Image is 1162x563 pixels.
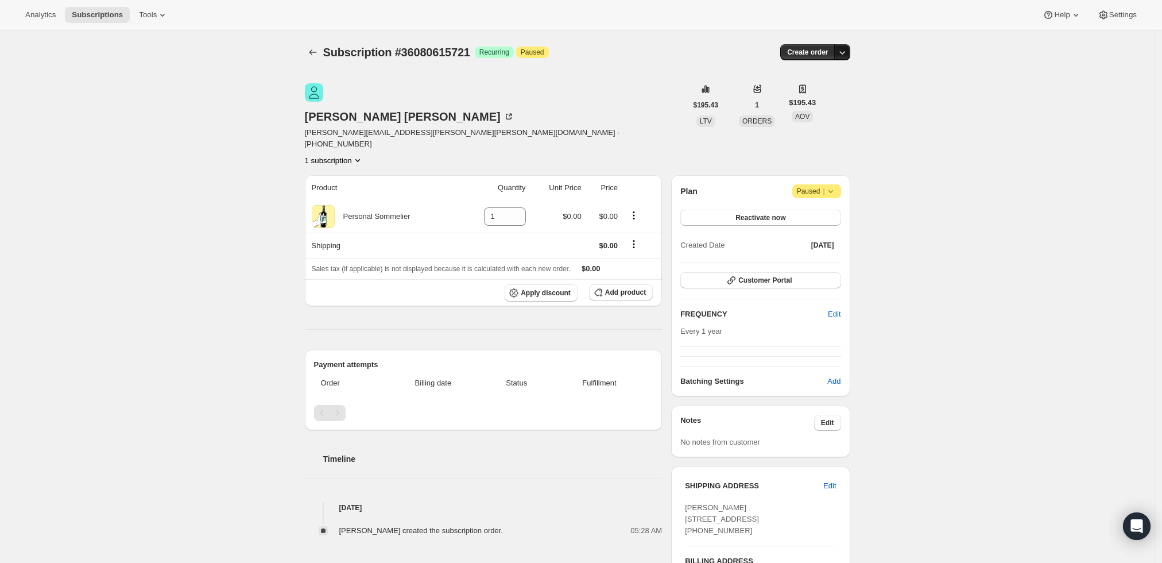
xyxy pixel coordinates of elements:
[305,44,321,60] button: Subscriptions
[680,210,840,226] button: Reactivate now
[804,237,841,253] button: [DATE]
[814,415,841,431] button: Edit
[312,205,335,228] img: product img
[65,7,130,23] button: Subscriptions
[72,10,123,20] span: Subscriptions
[735,213,785,222] span: Reactivate now
[487,377,546,389] span: Status
[700,117,712,125] span: LTV
[738,276,792,285] span: Customer Portal
[748,97,766,113] button: 1
[820,372,847,391] button: Add
[827,376,840,387] span: Add
[305,155,363,166] button: Product actions
[680,415,814,431] h3: Notes
[563,212,582,221] span: $0.00
[680,186,698,197] h2: Plan
[787,48,828,57] span: Create order
[625,238,643,250] button: Shipping actions
[605,288,646,297] span: Add product
[589,284,653,300] button: Add product
[132,7,175,23] button: Tools
[1109,10,1137,20] span: Settings
[305,111,514,122] div: [PERSON_NAME] [PERSON_NAME]
[811,241,834,250] span: [DATE]
[680,272,840,288] button: Customer Portal
[789,97,816,109] span: $195.43
[323,453,663,465] h2: Timeline
[139,10,157,20] span: Tools
[335,211,410,222] div: Personal Sommelier
[680,438,760,446] span: No notes from customer
[685,503,759,535] span: [PERSON_NAME] [STREET_ADDRESS] [PHONE_NUMBER]
[386,377,481,389] span: Billing date
[680,376,827,387] h6: Batching Settings
[630,525,662,537] span: 05:28 AM
[305,83,323,102] span: Walt Zech
[823,480,836,492] span: Edit
[582,264,601,273] span: $0.00
[521,288,571,298] span: Apply discount
[479,48,509,57] span: Recurring
[18,7,63,23] button: Analytics
[1054,10,1070,20] span: Help
[305,175,460,200] th: Product
[314,405,653,421] nav: Pagination
[755,101,759,110] span: 1
[312,265,571,273] span: Sales tax (if applicable) is not displayed because it is calculated with each new order.
[585,175,621,200] th: Price
[821,418,834,427] span: Edit
[797,186,836,197] span: Paused
[685,480,823,492] h3: SHIPPING ADDRESS
[505,284,578,302] button: Apply discount
[314,371,383,396] th: Order
[460,175,529,200] th: Quantity
[694,101,718,110] span: $195.43
[305,502,663,514] h4: [DATE]
[680,309,828,320] h2: FREQUENCY
[305,127,687,150] span: [PERSON_NAME][EMAIL_ADDRESS][PERSON_NAME][PERSON_NAME][DOMAIN_NAME] · [PHONE_NUMBER]
[823,187,824,196] span: |
[680,240,725,251] span: Created Date
[339,526,503,535] span: [PERSON_NAME] created the subscription order.
[314,359,653,371] h2: Payment attempts
[780,44,835,60] button: Create order
[521,48,544,57] span: Paused
[305,233,460,258] th: Shipping
[599,241,618,250] span: $0.00
[1036,7,1088,23] button: Help
[816,477,843,495] button: Edit
[821,305,847,323] button: Edit
[795,113,809,121] span: AOV
[828,309,840,320] span: Edit
[25,10,56,20] span: Analytics
[529,175,585,200] th: Unit Price
[680,327,722,336] span: Every 1 year
[625,209,643,222] button: Product actions
[553,377,646,389] span: Fulfillment
[1091,7,1144,23] button: Settings
[1123,512,1151,540] div: Open Intercom Messenger
[687,97,725,113] button: $195.43
[742,117,772,125] span: ORDERS
[599,212,618,221] span: $0.00
[323,46,470,59] span: Subscription #36080615721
